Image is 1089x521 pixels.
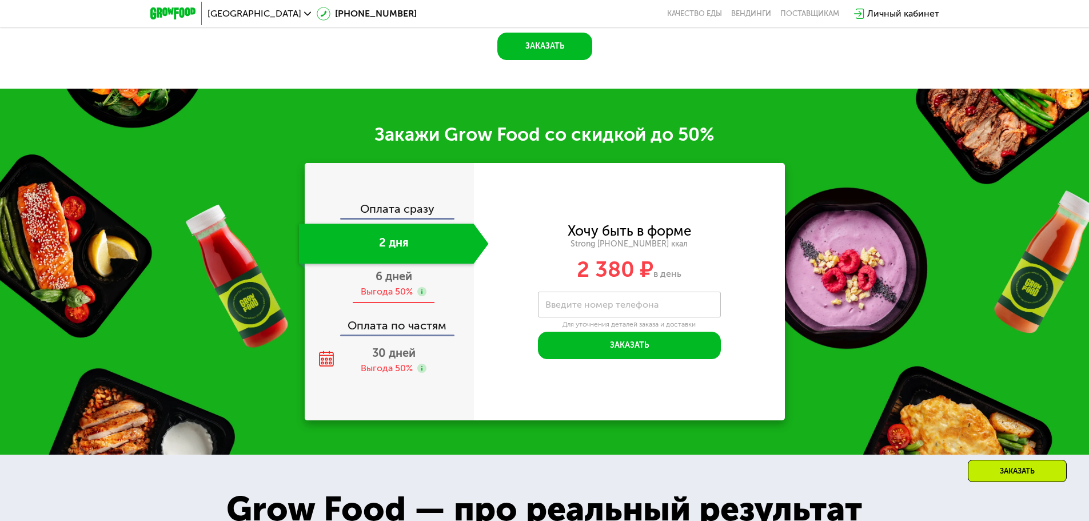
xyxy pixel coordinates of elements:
label: Введите номер телефона [545,301,659,308]
div: Заказать [968,460,1067,482]
div: Strong [PHONE_NUMBER] ккал [474,239,785,249]
a: Вендинги [731,9,771,18]
span: в день [653,268,681,279]
a: Качество еды [667,9,722,18]
span: 2 380 ₽ [577,256,653,283]
div: Для уточнения деталей заказа и доставки [538,320,721,329]
div: Выгода 50% [361,362,413,375]
span: 30 дней [372,346,416,360]
span: [GEOGRAPHIC_DATA] [208,9,301,18]
div: Оплата по частям [306,308,474,335]
a: [PHONE_NUMBER] [317,7,417,21]
button: Заказать [538,332,721,359]
button: Заказать [497,33,592,60]
div: Выгода 50% [361,285,413,298]
div: поставщикам [780,9,839,18]
div: Личный кабинет [867,7,939,21]
div: Хочу быть в форме [568,225,691,237]
div: Оплата сразу [306,203,474,218]
span: 6 дней [376,269,412,283]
